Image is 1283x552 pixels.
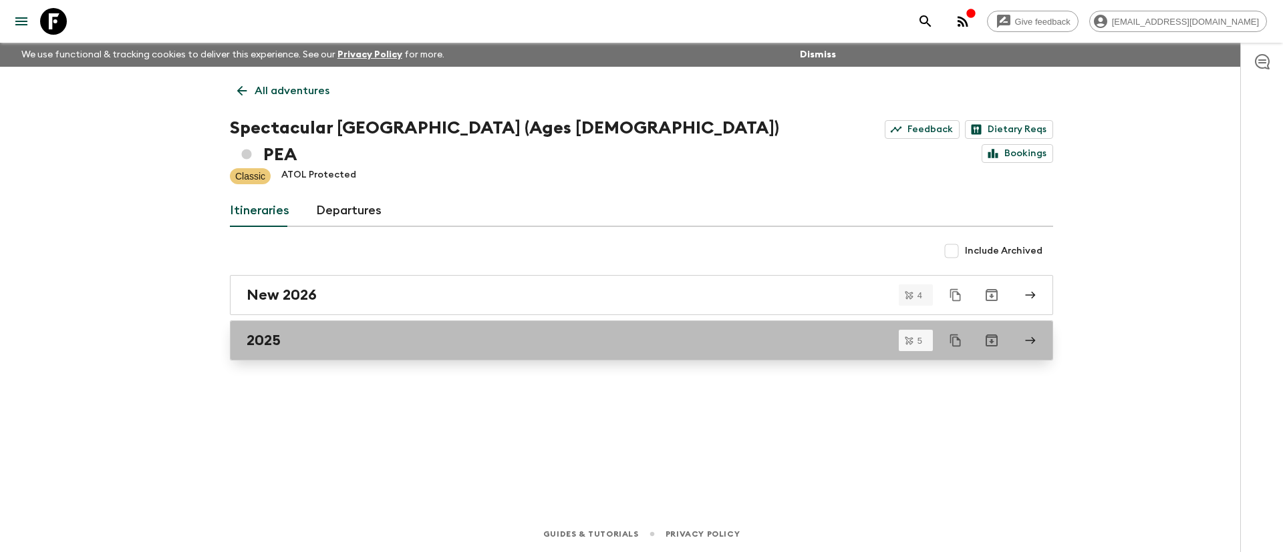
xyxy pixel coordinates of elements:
a: Privacy Policy [337,50,402,59]
p: We use functional & tracking cookies to deliver this experience. See our for more. [16,43,450,67]
span: Include Archived [965,244,1042,258]
a: Departures [316,195,382,227]
a: 2025 [230,320,1053,360]
p: All adventures [255,83,329,99]
button: menu [8,8,35,35]
a: Bookings [982,144,1053,163]
p: ATOL Protected [281,168,356,184]
span: Give feedback [1008,17,1078,27]
a: Itineraries [230,195,289,227]
button: Duplicate [944,283,968,307]
a: Feedback [885,120,960,139]
div: [EMAIL_ADDRESS][DOMAIN_NAME] [1089,11,1267,32]
span: 4 [909,291,930,300]
a: Privacy Policy [666,527,740,541]
a: Guides & Tutorials [543,527,639,541]
span: 5 [909,336,930,345]
a: Dietary Reqs [965,120,1053,139]
span: [EMAIL_ADDRESS][DOMAIN_NAME] [1105,17,1266,27]
button: Archive [978,327,1005,354]
a: New 2026 [230,275,1053,315]
a: All adventures [230,77,337,104]
button: Archive [978,282,1005,308]
h1: Spectacular [GEOGRAPHIC_DATA] (Ages [DEMOGRAPHIC_DATA]) PEA [230,115,811,168]
h2: New 2026 [247,286,317,304]
button: Dismiss [797,45,839,64]
p: Classic [235,170,265,183]
a: Give feedback [987,11,1079,32]
button: search adventures [912,8,939,35]
button: Duplicate [944,328,968,352]
h2: 2025 [247,332,281,349]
